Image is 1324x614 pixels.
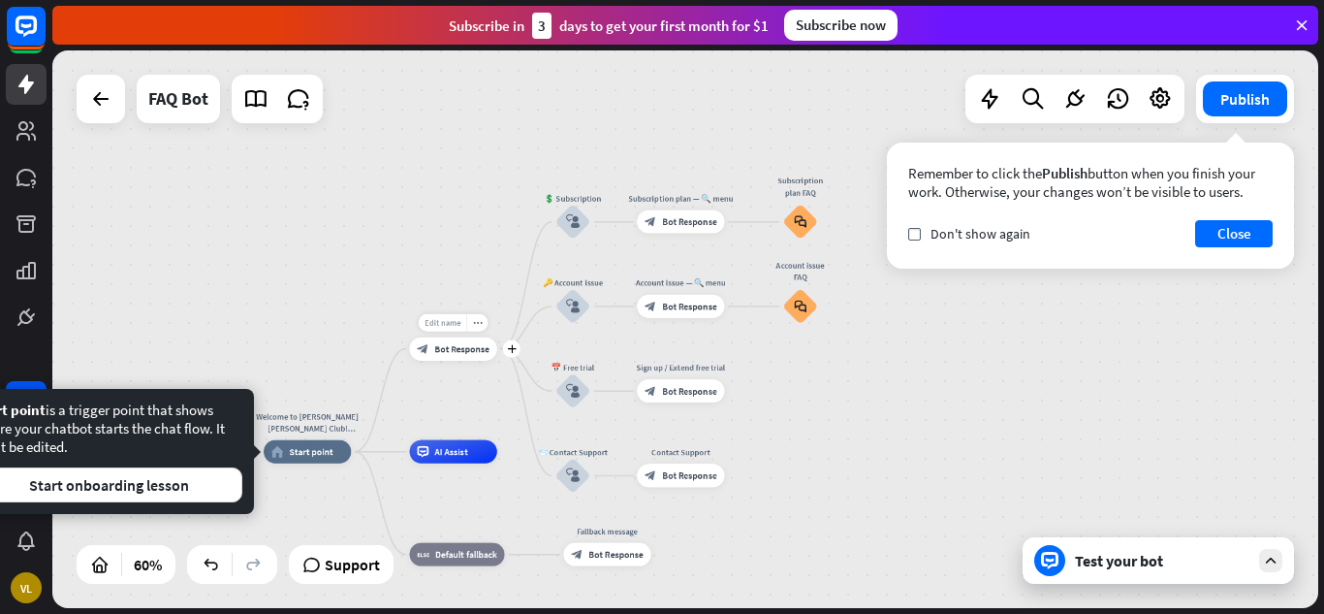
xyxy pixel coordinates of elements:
span: Bot Response [662,469,717,481]
i: block_bot_response [645,216,656,228]
span: Bot Response [662,385,717,397]
div: FAQ Bot [148,75,208,123]
i: block_bot_response [645,385,656,397]
span: Start point [290,446,333,458]
button: Close [1195,220,1273,247]
div: Remember to click the button when you finish your work. Otherwise, your changes won’t be visible ... [908,164,1273,201]
div: Sign up / Extend free trial [628,362,733,373]
i: block_bot_response [645,469,656,481]
button: Publish [1203,81,1287,116]
div: 7 [21,386,31,404]
div: 📨 Contact Support [538,446,608,458]
span: Publish [1042,164,1088,182]
span: Bot Response [588,549,644,561]
span: AI Assist [434,446,467,458]
div: VL [11,572,42,603]
i: block_bot_response [645,301,656,312]
div: Fallback message [554,526,659,537]
div: Subscription plan — 🔍 menu [628,193,733,205]
span: Bot Response [662,216,717,228]
i: more_horiz [473,318,483,327]
div: Contact Support [628,446,733,458]
i: home_2 [271,446,284,458]
i: plus [507,344,516,352]
div: Subscribe now [784,10,898,41]
span: Support [325,549,380,580]
div: Account issue — 🔍 menu [628,277,733,289]
div: Subscribe in days to get your first month for $1 [449,13,769,39]
i: block_fallback [417,549,429,561]
span: Default fallback [435,549,497,561]
span: Edit name [425,317,460,328]
i: block_faq [794,215,806,228]
span: Bot Response [434,343,489,355]
button: Open LiveChat chat widget [16,8,74,66]
div: 🔑 Account issue [538,277,608,289]
i: block_user_input [566,384,580,398]
i: block_user_input [566,214,580,228]
span: Don't show again [930,225,1030,242]
i: block_user_input [566,300,580,313]
i: block_bot_response [417,343,428,355]
i: block_faq [794,300,806,312]
div: Subscription plan FAQ [774,176,827,199]
span: Bot Response [662,301,717,312]
div: Account issue FAQ [774,260,827,283]
i: block_user_input [566,469,580,482]
div: 💲 Subscription [538,193,608,205]
a: 7 days [6,381,47,422]
div: 📅 Free trial [538,362,608,373]
div: Welcome to [PERSON_NAME] [PERSON_NAME] Club! Explore open source [255,411,360,435]
div: Test your bot [1075,551,1249,570]
i: block_bot_response [571,549,583,561]
div: 3 [532,13,552,39]
div: 60% [128,549,168,580]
